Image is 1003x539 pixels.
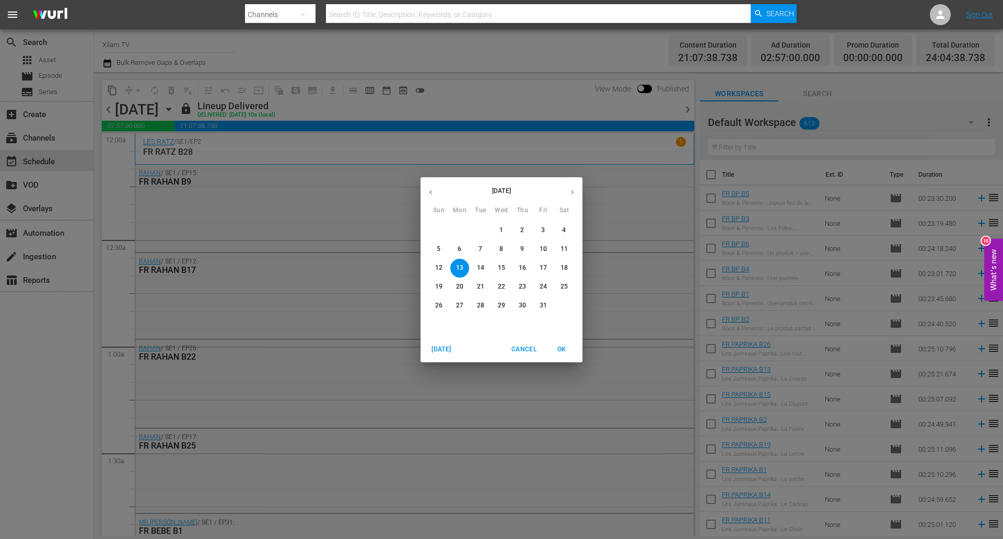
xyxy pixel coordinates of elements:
button: 9 [513,240,532,259]
span: Mon [450,205,469,216]
p: 31 [540,301,547,310]
p: 20 [456,282,463,291]
button: 30 [513,296,532,315]
button: 13 [450,259,469,278]
p: 27 [456,301,463,310]
button: 29 [492,296,511,315]
p: 13 [456,263,463,272]
span: Sun [429,205,448,216]
button: 3 [534,221,553,240]
button: Cancel [507,341,541,358]
button: 11 [555,240,574,259]
span: Cancel [511,344,537,355]
button: 5 [429,240,448,259]
button: 15 [492,259,511,278]
button: 17 [534,259,553,278]
button: 8 [492,240,511,259]
img: ans4CAIJ8jUAAAAAAAAAAAAAAAAAAAAAAAAgQb4GAAAAAAAAAAAAAAAAAAAAAAAAJMjXAAAAAAAAAAAAAAAAAAAAAAAAgAT5G... [25,3,75,27]
p: 16 [519,263,526,272]
button: Open Feedback Widget [984,238,1003,301]
p: 22 [498,282,505,291]
button: 14 [471,259,490,278]
button: 10 [534,240,553,259]
button: 6 [450,240,469,259]
button: 16 [513,259,532,278]
p: 30 [519,301,526,310]
p: [DATE] [441,186,562,196]
p: 6 [458,245,461,254]
button: 24 [534,278,553,296]
button: 20 [450,278,469,296]
button: 19 [429,278,448,296]
button: 18 [555,259,574,278]
div: 10 [982,236,990,245]
p: 11 [561,245,568,254]
button: [DATE] [425,341,458,358]
p: 26 [435,301,442,310]
button: 1 [492,221,511,240]
p: 5 [437,245,440,254]
p: 28 [477,301,484,310]
button: 12 [429,259,448,278]
p: 21 [477,282,484,291]
p: 9 [520,245,524,254]
p: 10 [540,245,547,254]
button: 23 [513,278,532,296]
span: Sat [555,205,574,216]
button: 31 [534,296,553,315]
span: Wed [492,205,511,216]
p: 7 [479,245,482,254]
p: 17 [540,263,547,272]
button: 22 [492,278,511,296]
p: 19 [435,282,442,291]
span: Fri [534,205,553,216]
span: OK [549,344,574,355]
p: 29 [498,301,505,310]
button: 2 [513,221,532,240]
p: 3 [541,226,545,235]
span: [DATE] [429,344,454,355]
p: 1 [499,226,503,235]
button: 7 [471,240,490,259]
p: 2 [520,226,524,235]
button: 4 [555,221,574,240]
button: 28 [471,296,490,315]
button: 25 [555,278,574,296]
p: 23 [519,282,526,291]
p: 8 [499,245,503,254]
span: menu [6,8,19,21]
p: 14 [477,263,484,272]
button: OK [545,341,578,358]
p: 15 [498,263,505,272]
span: Thu [513,205,532,216]
button: 27 [450,296,469,315]
p: 18 [561,263,568,272]
span: Tue [471,205,490,216]
p: 25 [561,282,568,291]
button: 26 [429,296,448,315]
p: 24 [540,282,547,291]
span: Search [766,4,794,23]
p: 4 [562,226,566,235]
button: 21 [471,278,490,296]
p: 12 [435,263,442,272]
a: Sign Out [966,10,993,19]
